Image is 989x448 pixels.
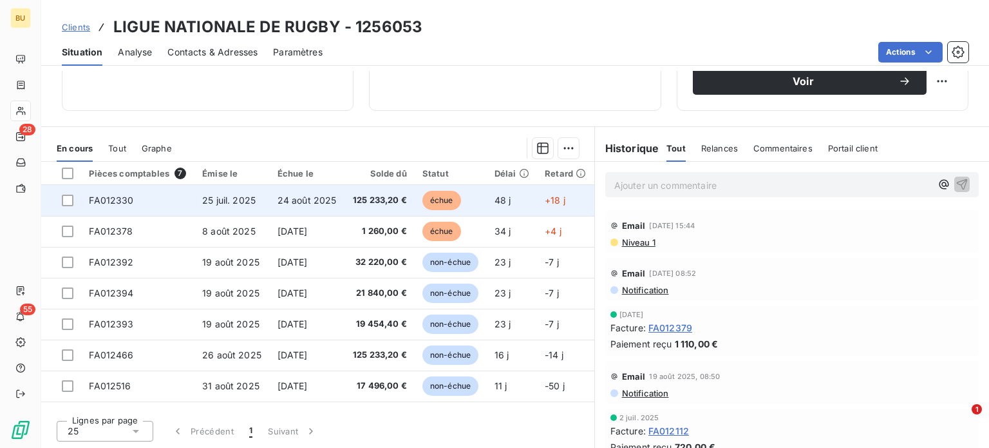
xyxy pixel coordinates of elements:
[675,337,719,351] span: 1 110,00 €
[278,195,337,206] span: 24 août 2025
[494,318,511,329] span: 23 j
[241,418,260,445] button: 1
[20,304,35,315] span: 55
[621,237,655,248] span: Niveau 1
[945,404,976,435] iframe: Intercom live chat
[352,349,407,362] span: 125 233,20 €
[545,257,559,268] span: -7 j
[649,222,695,229] span: [DATE] 15:44
[352,380,407,393] span: 17 496,00 €
[89,257,133,268] span: FA012392
[278,168,337,179] div: Échue le
[352,225,407,238] span: 1 260,00 €
[494,349,509,360] span: 16 j
[278,349,308,360] span: [DATE]
[352,256,407,269] span: 32 220,00 €
[622,268,646,278] span: Email
[972,404,982,414] span: 1
[545,349,563,360] span: -14 j
[278,287,308,298] span: [DATE]
[422,376,478,396] span: non-échue
[610,337,672,351] span: Paiement reçu
[649,269,696,277] span: [DATE] 08:52
[89,226,133,237] span: FA012378
[260,418,325,445] button: Suivant
[494,168,529,179] div: Délai
[202,195,256,206] span: 25 juil. 2025
[648,321,692,335] span: FA012379
[113,15,422,39] h3: LIGUE NATIONALE DE RUGBY - 1256053
[621,388,669,398] span: Notification
[622,220,646,231] span: Email
[619,311,644,318] span: [DATE]
[494,380,507,391] span: 11 j
[278,257,308,268] span: [DATE]
[422,315,478,334] span: non-échue
[164,418,241,445] button: Précédent
[545,195,565,206] span: +18 j
[494,226,511,237] span: 34 j
[352,287,407,300] span: 21 840,00 €
[89,318,133,329] span: FA012393
[202,349,261,360] span: 26 août 2025
[610,424,646,438] span: Facture :
[422,168,479,179] div: Statut
[202,168,262,179] div: Émise le
[610,321,646,335] span: Facture :
[878,42,943,63] button: Actions
[68,425,79,438] span: 25
[545,287,559,298] span: -7 j
[666,143,686,153] span: Tout
[10,420,31,440] img: Logo LeanPay
[202,257,259,268] span: 19 août 2025
[649,373,720,380] span: 19 août 2025, 08:50
[202,287,259,298] span: 19 août 2025
[619,414,659,422] span: 2 juil. 2025
[89,195,133,206] span: FA012330
[753,143,813,153] span: Commentaires
[595,141,659,156] h6: Historique
[545,226,561,237] span: +4 j
[545,318,559,329] span: -7 j
[494,195,511,206] span: 48 j
[352,194,407,207] span: 125 233,20 €
[352,318,407,331] span: 19 454,40 €
[422,253,478,272] span: non-échue
[701,143,738,153] span: Relances
[202,226,256,237] span: 8 août 2025
[89,380,131,391] span: FA012516
[422,346,478,365] span: non-échue
[545,168,587,179] div: Retard
[89,287,133,298] span: FA012394
[278,318,308,329] span: [DATE]
[693,68,927,95] button: Voir
[202,318,259,329] span: 19 août 2025
[422,284,478,303] span: non-échue
[273,46,323,59] span: Paramètres
[422,222,461,241] span: échue
[89,349,133,360] span: FA012466
[621,285,669,295] span: Notification
[202,380,259,391] span: 31 août 2025
[648,424,689,438] span: FA012112
[494,257,511,268] span: 23 j
[352,168,407,179] div: Solde dû
[278,226,308,237] span: [DATE]
[708,76,898,86] span: Voir
[545,380,565,391] span: -50 j
[622,371,646,382] span: Email
[494,287,511,298] span: 23 j
[278,380,308,391] span: [DATE]
[828,143,878,153] span: Portail client
[249,425,252,438] span: 1
[422,191,461,210] span: échue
